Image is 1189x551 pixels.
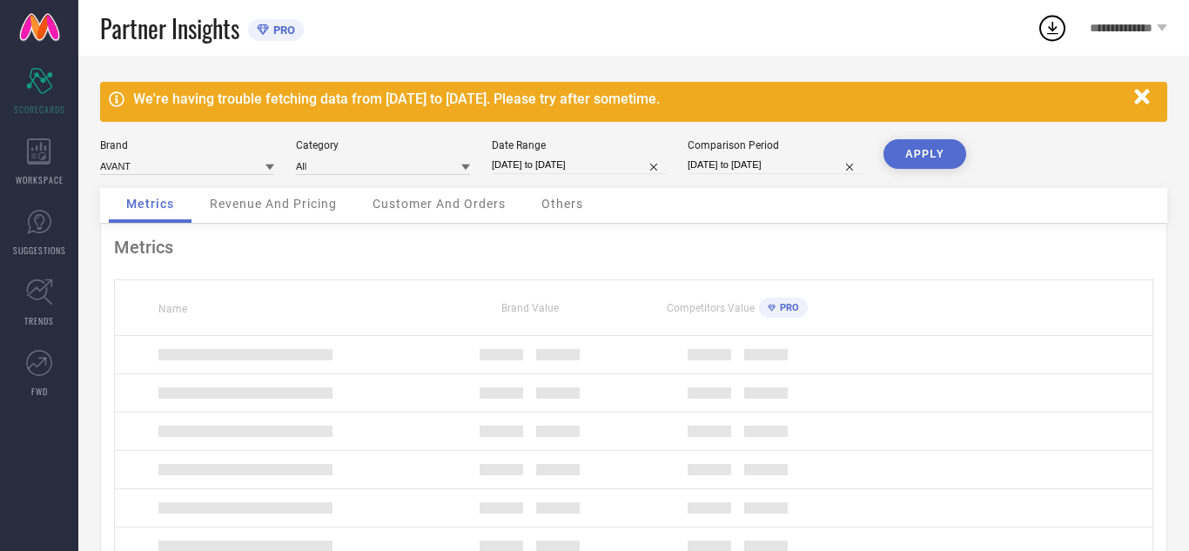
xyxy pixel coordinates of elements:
[269,24,295,37] span: PRO
[492,156,666,174] input: Select date range
[100,10,239,46] span: Partner Insights
[667,302,755,314] span: Competitors Value
[776,302,799,313] span: PRO
[373,197,506,211] span: Customer And Orders
[501,302,559,314] span: Brand Value
[688,156,862,174] input: Select comparison period
[126,197,174,211] span: Metrics
[541,197,583,211] span: Others
[133,91,1125,107] div: We're having trouble fetching data from [DATE] to [DATE]. Please try after sometime.
[31,385,48,398] span: FWD
[688,139,862,151] div: Comparison Period
[158,303,187,315] span: Name
[210,197,337,211] span: Revenue And Pricing
[100,139,274,151] div: Brand
[883,139,966,169] button: APPLY
[1037,12,1068,44] div: Open download list
[13,244,66,257] span: SUGGESTIONS
[14,103,65,116] span: SCORECARDS
[16,173,64,186] span: WORKSPACE
[492,139,666,151] div: Date Range
[114,237,1153,258] div: Metrics
[24,314,54,327] span: TRENDS
[296,139,470,151] div: Category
